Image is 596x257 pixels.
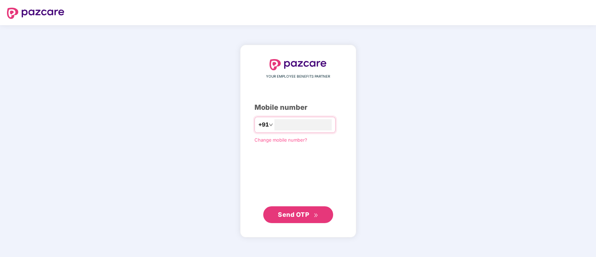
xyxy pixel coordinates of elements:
[270,59,327,70] img: logo
[266,74,330,79] span: YOUR EMPLOYEE BENEFITS PARTNER
[254,137,307,143] a: Change mobile number?
[263,206,333,223] button: Send OTPdouble-right
[7,8,64,19] img: logo
[269,123,273,127] span: down
[314,213,318,217] span: double-right
[254,102,342,113] div: Mobile number
[258,120,269,129] span: +91
[278,211,309,218] span: Send OTP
